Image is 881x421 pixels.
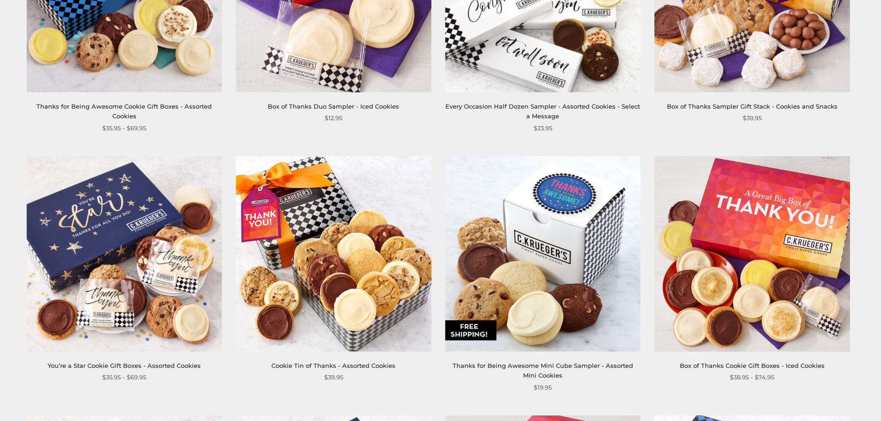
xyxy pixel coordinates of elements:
[37,103,212,120] a: Thanks for Being Awesome Cookie Gift Boxes - Assorted Cookies
[27,156,222,351] img: You’re a Star Cookie Gift Boxes - Assorted Cookies
[324,372,343,382] span: $39.95
[102,372,146,382] span: $35.95 - $69.95
[453,362,633,379] a: Thanks for Being Awesome Mini Cube Sampler - Assorted Mini Cookies
[730,372,774,382] span: $38.95 - $74.95
[268,103,399,110] a: Box of Thanks Duo Sampler - Iced Cookies
[48,362,201,369] a: You’re a Star Cookie Gift Boxes - Assorted Cookies
[445,103,640,120] a: Every Occasion Half Dozen Sampler - Assorted Cookies - Select a Message
[445,156,641,351] img: Thanks for Being Awesome Mini Cube Sampler - Assorted Mini Cookies
[7,386,96,414] iframe: Sign Up via Text for Offers
[534,123,552,133] span: $23.95
[102,123,146,133] span: $35.95 - $69.95
[534,383,552,392] span: $19.95
[667,103,838,110] a: Box of Thanks Sampler Gift Stack - Cookies and Snacks
[271,362,395,369] a: Cookie Tin of Thanks - Assorted Cookies
[680,362,825,369] a: Box of Thanks Cookie Gift Boxes - Iced Cookies
[325,113,342,123] span: $12.95
[743,113,762,123] span: $39.95
[236,156,431,351] img: Cookie Tin of Thanks - Assorted Cookies
[654,156,850,351] img: Box of Thanks Cookie Gift Boxes - Iced Cookies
